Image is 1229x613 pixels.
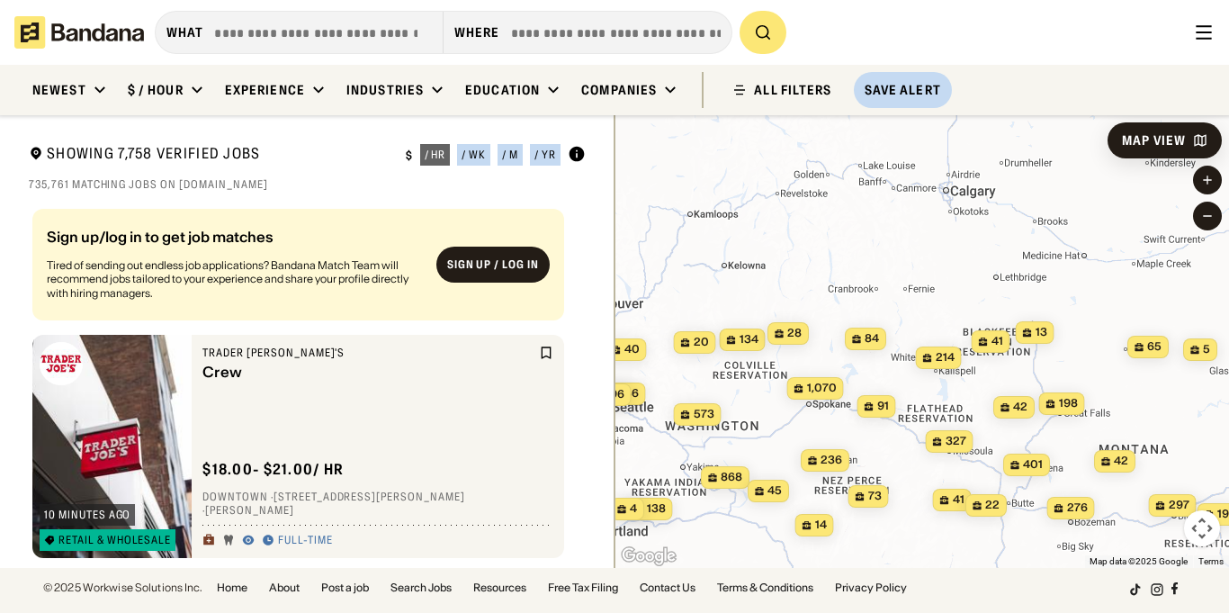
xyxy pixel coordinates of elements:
div: Full-time [278,534,333,548]
div: Trader [PERSON_NAME]'s [202,346,535,360]
div: what [166,24,203,41]
div: Newest [32,82,86,98]
span: 327 [945,434,965,449]
span: Map data ©2025 Google [1090,556,1188,566]
span: 4 [630,501,637,517]
span: 236 [821,453,842,468]
div: Map View [1122,134,1186,147]
span: 1,070 [806,381,836,396]
button: Map camera controls [1184,510,1220,546]
div: Tired of sending out endless job applications? Bandana Match Team will recommend jobs tailored to... [47,258,422,301]
span: 868 [721,470,742,485]
div: Downtown · [STREET_ADDRESS][PERSON_NAME] · [PERSON_NAME] [202,490,553,518]
div: Sign up / Log in [447,258,539,273]
a: Post a job [321,582,369,593]
span: 84 [865,331,879,347]
span: 42 [1114,454,1128,469]
div: $ [406,149,413,163]
span: 297 [1168,498,1189,513]
a: Home [217,582,247,593]
span: 276 [1066,500,1087,516]
div: Showing 7,758 Verified Jobs [29,144,391,167]
span: 41 [952,492,964,508]
span: 14 [814,518,826,533]
a: Privacy Policy [835,582,907,593]
span: 22 [985,498,1000,513]
div: Save Alert [865,82,941,98]
span: 5 [1203,342,1210,357]
div: / wk [462,149,486,160]
div: Experience [225,82,305,98]
div: Industries [346,82,424,98]
span: 20 [693,335,708,350]
span: 401 [1023,457,1043,473]
span: 19 [1216,507,1228,522]
div: ALL FILTERS [754,84,831,96]
a: Resources [473,582,526,593]
div: / hr [425,149,446,160]
div: Education [465,82,540,98]
div: $ 18.00 - $21.00 / hr [202,460,344,479]
div: Where [454,24,500,41]
span: 65 [1147,339,1162,355]
span: $96 [602,387,623,401]
span: 138 [646,501,665,517]
a: Search Jobs [390,582,452,593]
span: 45 [767,483,782,499]
span: 214 [935,350,954,365]
div: Retail & Wholesale [58,535,171,545]
div: 735,761 matching jobs on [DOMAIN_NAME] [29,177,586,192]
div: Companies [581,82,657,98]
a: Terms & Conditions [717,582,813,593]
a: Terms (opens in new tab) [1198,556,1224,566]
span: 573 [693,407,713,422]
span: 40 [623,342,639,357]
div: / yr [534,149,556,160]
div: grid [29,202,586,568]
a: Contact Us [640,582,695,593]
span: 42 [1013,400,1027,415]
img: Trader Joe's logo [40,342,83,385]
span: 198 [1058,396,1077,411]
div: 10 minutes ago [44,509,130,520]
span: 73 [867,489,881,504]
div: $ / hour [128,82,184,98]
div: Crew [202,364,535,381]
span: 2,336 [606,386,638,401]
span: 28 [787,326,802,341]
img: Bandana logotype [14,16,144,49]
img: Google [619,545,678,568]
span: 41 [991,334,1002,349]
a: Open this area in Google Maps (opens a new window) [619,545,678,568]
div: Sign up/log in to get job matches [47,230,422,258]
div: © 2025 Workwise Solutions Inc. [43,582,202,593]
span: 13 [1035,325,1046,340]
a: About [269,582,300,593]
span: 134 [739,332,758,347]
div: / m [502,149,518,160]
span: 91 [876,399,888,414]
a: Free Tax Filing [548,582,618,593]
